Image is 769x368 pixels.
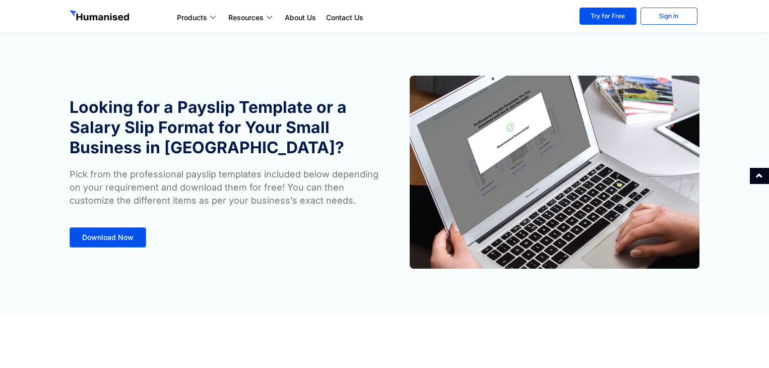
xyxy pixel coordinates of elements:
a: Contact Us [321,12,368,24]
span: Download Now [82,234,134,241]
a: Products [172,12,223,24]
img: GetHumanised Logo [70,10,131,23]
p: Pick from the professional payslip templates included below depending on your requirement and dow... [70,168,379,207]
h1: Looking for a Payslip Template or a Salary Slip Format for Your Small Business in [GEOGRAPHIC_DATA]? [70,97,379,158]
a: Sign In [640,8,697,25]
a: Download Now [70,227,146,248]
a: About Us [280,12,321,24]
a: Resources [223,12,280,24]
a: Try for Free [580,8,636,25]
